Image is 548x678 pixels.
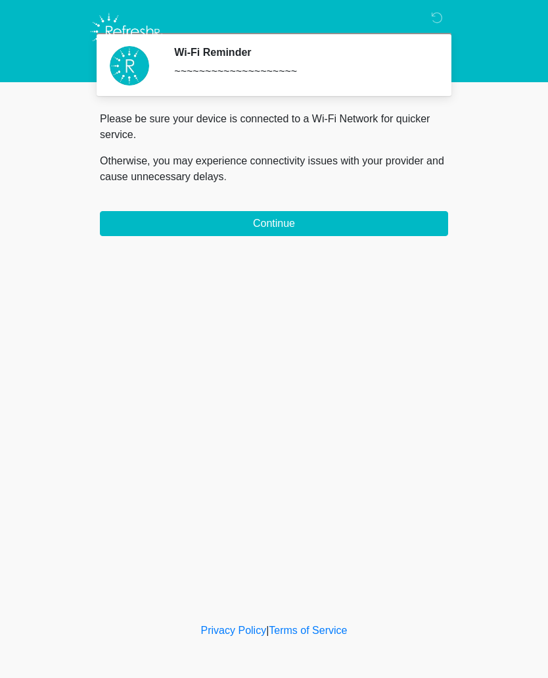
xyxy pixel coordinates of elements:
[100,211,448,236] button: Continue
[269,625,347,636] a: Terms of Service
[174,64,428,80] div: ~~~~~~~~~~~~~~~~~~~~
[266,625,269,636] a: |
[224,171,227,182] span: .
[100,153,448,185] p: Otherwise, you may experience connectivity issues with your provider and cause unnecessary delays
[87,10,166,53] img: Refresh RX Logo
[110,46,149,85] img: Agent Avatar
[100,111,448,143] p: Please be sure your device is connected to a Wi-Fi Network for quicker service.
[201,625,267,636] a: Privacy Policy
